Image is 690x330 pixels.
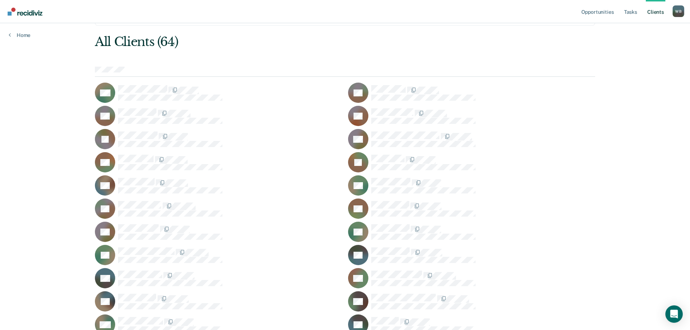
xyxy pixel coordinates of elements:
[8,8,42,16] img: Recidiviz
[673,5,684,17] button: Profile dropdown button
[673,5,684,17] div: W B
[665,305,683,323] div: Open Intercom Messenger
[95,34,495,49] div: All Clients (64)
[9,32,30,38] a: Home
